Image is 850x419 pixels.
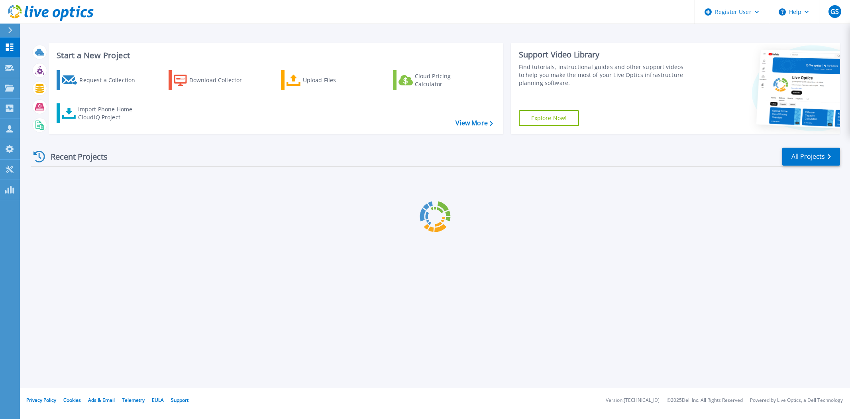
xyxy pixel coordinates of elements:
[830,8,839,15] span: GS
[57,51,493,60] h3: Start a New Project
[152,397,164,403] a: EULA
[393,70,482,90] a: Cloud Pricing Calculator
[169,70,257,90] a: Download Collector
[78,105,140,121] div: Import Phone Home CloudIQ Project
[171,397,188,403] a: Support
[63,397,81,403] a: Cookies
[88,397,115,403] a: Ads & Email
[455,119,493,127] a: View More
[122,397,145,403] a: Telemetry
[519,63,688,87] div: Find tutorials, instructional guides and other support videos to help you make the most of your L...
[57,70,145,90] a: Request a Collection
[79,72,143,88] div: Request a Collection
[303,72,367,88] div: Upload Files
[667,398,743,403] li: © 2025 Dell Inc. All Rights Reserved
[782,148,840,166] a: All Projects
[31,147,118,166] div: Recent Projects
[26,397,56,403] a: Privacy Policy
[519,49,688,60] div: Support Video Library
[415,72,479,88] div: Cloud Pricing Calculator
[750,398,843,403] li: Powered by Live Optics, a Dell Technology
[281,70,370,90] a: Upload Files
[189,72,253,88] div: Download Collector
[606,398,660,403] li: Version: [TECHNICAL_ID]
[519,110,579,126] a: Explore Now!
